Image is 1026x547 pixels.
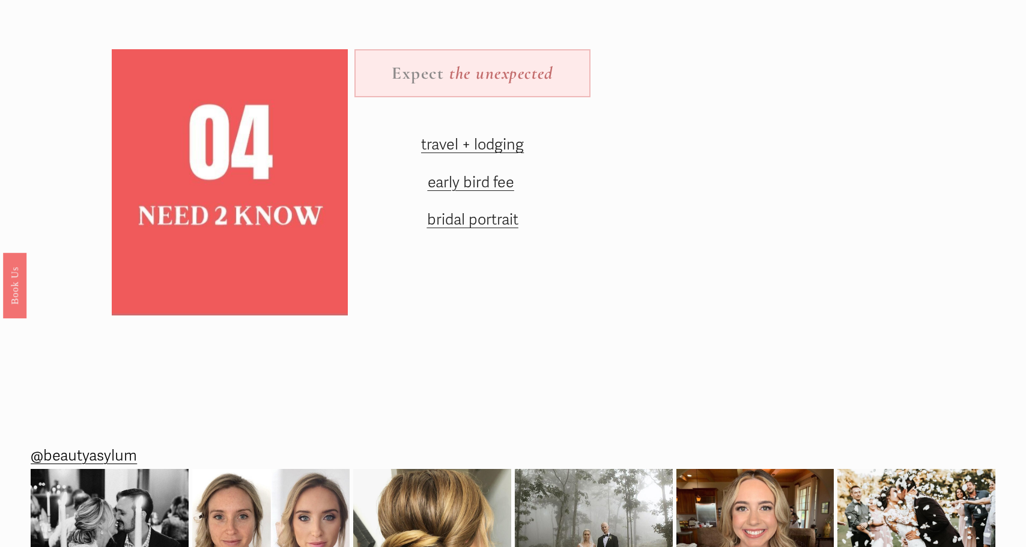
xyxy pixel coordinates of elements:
a: bridal portrait [427,210,518,229]
a: Book Us [3,252,26,318]
em: the unexpected [449,62,553,83]
a: travel + lodging [421,135,524,154]
strong: Expect [392,62,444,83]
a: early bird fee [428,173,514,192]
a: @beautyasylum [31,442,137,469]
